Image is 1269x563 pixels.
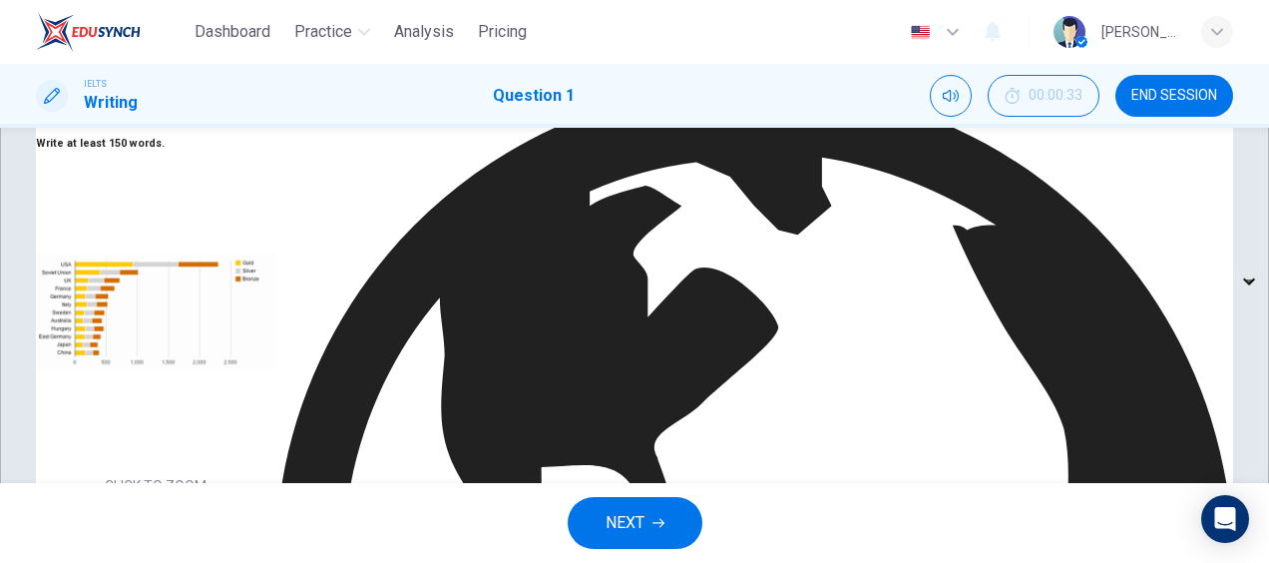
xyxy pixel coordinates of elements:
[1101,20,1177,44] div: [PERSON_NAME]
[36,137,165,150] strong: Write at least 150 words.
[930,75,972,117] div: Mute
[606,509,644,537] span: NEXT
[294,20,352,44] span: Practice
[988,75,1099,117] button: 00:00:33
[187,14,278,50] button: Dashboard
[1054,16,1085,48] img: Profile picture
[394,20,454,44] span: Analysis
[988,75,1099,117] div: Hide
[1131,88,1217,104] span: END SESSION
[286,14,378,50] button: Practice
[1029,88,1082,104] span: 00:00:33
[36,12,187,52] a: EduSynch logo
[568,497,702,549] button: NEXT
[84,77,107,91] span: IELTS
[386,14,462,50] button: Analysis
[1115,75,1233,117] button: END SESSION
[195,20,270,44] span: Dashboard
[908,25,933,40] img: en
[470,14,535,50] button: Pricing
[1201,495,1249,543] div: Open Intercom Messenger
[493,84,575,108] h1: Question 1
[478,20,527,44] span: Pricing
[36,12,141,52] img: EduSynch logo
[84,91,138,115] h1: Writing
